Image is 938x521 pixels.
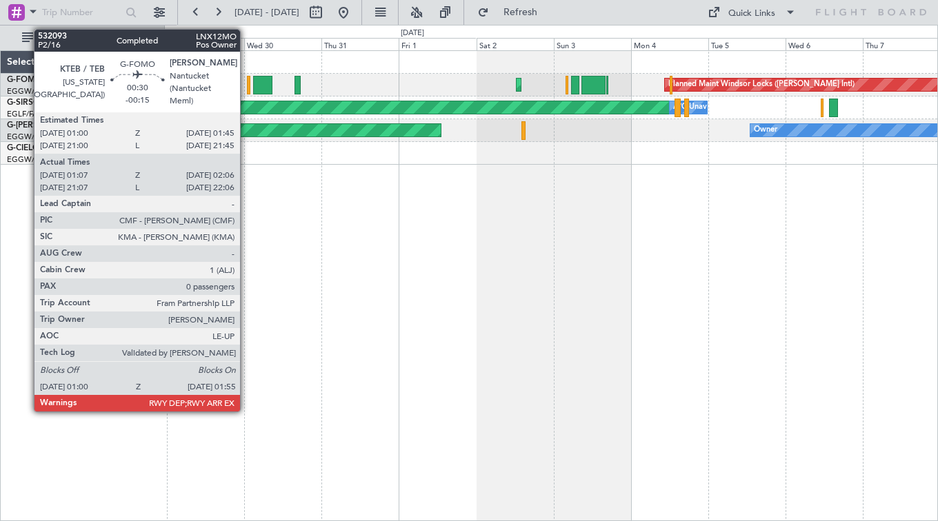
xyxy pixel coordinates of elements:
[631,38,708,50] div: Mon 4
[7,121,160,130] a: G-[PERSON_NAME]Cessna Citation XLS
[477,38,554,50] div: Sat 2
[36,33,146,43] span: All Aircraft
[399,38,476,50] div: Fri 1
[7,144,86,152] a: G-CIELCitation Excel
[786,38,863,50] div: Wed 6
[15,27,150,49] button: All Aircraft
[234,6,299,19] span: [DATE] - [DATE]
[728,7,775,21] div: Quick Links
[7,121,83,130] span: G-[PERSON_NAME]
[7,76,89,84] a: G-FOMOGlobal 6000
[7,99,33,107] span: G-SIRS
[520,74,652,95] div: Planned Maint [GEOGRAPHIC_DATA]
[668,74,855,95] div: Planned Maint Windsor Locks ([PERSON_NAME] Intl)
[244,38,321,50] div: Wed 30
[754,120,777,141] div: Owner
[7,109,43,119] a: EGLF/FAB
[7,144,32,152] span: G-CIEL
[167,38,244,50] div: Tue 29
[471,1,554,23] button: Refresh
[7,154,48,165] a: EGGW/LTN
[7,86,48,96] a: EGGW/LTN
[554,38,631,50] div: Sun 3
[42,2,121,23] input: Trip Number
[7,99,86,107] a: G-SIRSCitation Excel
[7,76,42,84] span: G-FOMO
[7,132,48,142] a: EGGW/LTN
[167,28,190,39] div: [DATE]
[401,28,424,39] div: [DATE]
[701,1,803,23] button: Quick Links
[708,38,786,50] div: Tue 5
[492,8,550,17] span: Refresh
[673,97,730,118] div: A/C Unavailable
[321,38,399,50] div: Thu 31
